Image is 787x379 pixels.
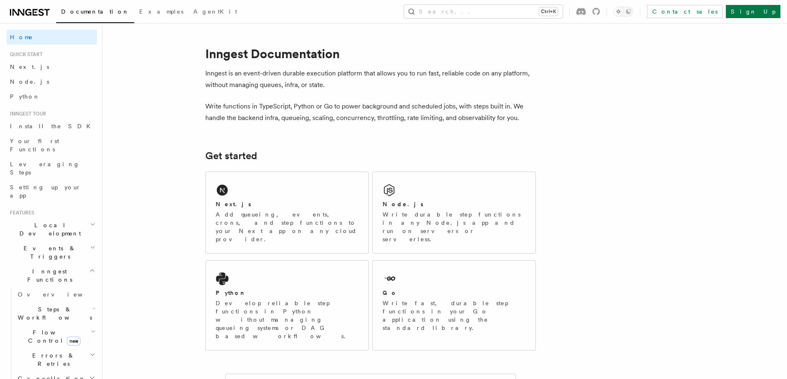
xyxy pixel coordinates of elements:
[7,30,97,45] a: Home
[7,221,90,238] span: Local Development
[10,93,40,100] span: Python
[7,210,34,216] span: Features
[10,33,33,41] span: Home
[10,123,95,129] span: Install the SDK
[7,267,89,284] span: Inngest Functions
[205,172,369,254] a: Next.jsAdd queueing, events, crons, and step functions to your Next app on any cloud provider.
[647,5,723,18] a: Contact sales
[205,68,536,91] p: Inngest is an event-driven durable execution platform that allows you to run fast, reliable code ...
[7,111,46,117] span: Inngest tour
[216,299,359,340] p: Develop reliable step functions in Python without managing queueing systems or DAG based workflows.
[7,244,90,261] span: Events & Triggers
[7,157,97,180] a: Leveraging Steps
[205,150,257,162] a: Get started
[205,101,536,124] p: Write functions in TypeScript, Python or Go to power background and scheduled jobs, with steps bu...
[14,305,92,322] span: Steps & Workflows
[404,5,563,18] button: Search...Ctrl+K
[7,59,97,74] a: Next.js
[14,325,97,348] button: Flow Controlnew
[139,8,183,15] span: Examples
[188,2,242,22] a: AgentKit
[67,337,81,346] span: new
[372,172,536,254] a: Node.jsWrite durable step functions in any Node.js app and run on servers or serverless.
[383,299,525,332] p: Write fast, durable step functions in your Go application using the standard library.
[7,218,97,241] button: Local Development
[216,289,246,297] h2: Python
[7,89,97,104] a: Python
[134,2,188,22] a: Examples
[7,119,97,134] a: Install the SDK
[383,200,423,208] h2: Node.js
[10,64,49,70] span: Next.js
[539,7,558,16] kbd: Ctrl+K
[205,46,536,61] h1: Inngest Documentation
[613,7,633,16] button: Toggle dark mode
[205,260,369,351] a: PythonDevelop reliable step functions in Python without managing queueing systems or DAG based wo...
[7,264,97,287] button: Inngest Functions
[10,161,80,176] span: Leveraging Steps
[726,5,780,18] a: Sign Up
[7,180,97,203] a: Setting up your app
[14,348,97,371] button: Errors & Retries
[216,210,359,243] p: Add queueing, events, crons, and step functions to your Next app on any cloud provider.
[14,302,97,325] button: Steps & Workflows
[18,291,103,298] span: Overview
[14,328,91,345] span: Flow Control
[216,200,251,208] h2: Next.js
[10,138,59,153] span: Your first Functions
[10,78,49,85] span: Node.js
[383,210,525,243] p: Write durable step functions in any Node.js app and run on servers or serverless.
[383,289,397,297] h2: Go
[61,8,129,15] span: Documentation
[7,134,97,157] a: Your first Functions
[7,51,43,58] span: Quick start
[7,241,97,264] button: Events & Triggers
[372,260,536,351] a: GoWrite fast, durable step functions in your Go application using the standard library.
[14,351,90,368] span: Errors & Retries
[10,184,81,199] span: Setting up your app
[193,8,237,15] span: AgentKit
[56,2,134,23] a: Documentation
[14,287,97,302] a: Overview
[7,74,97,89] a: Node.js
